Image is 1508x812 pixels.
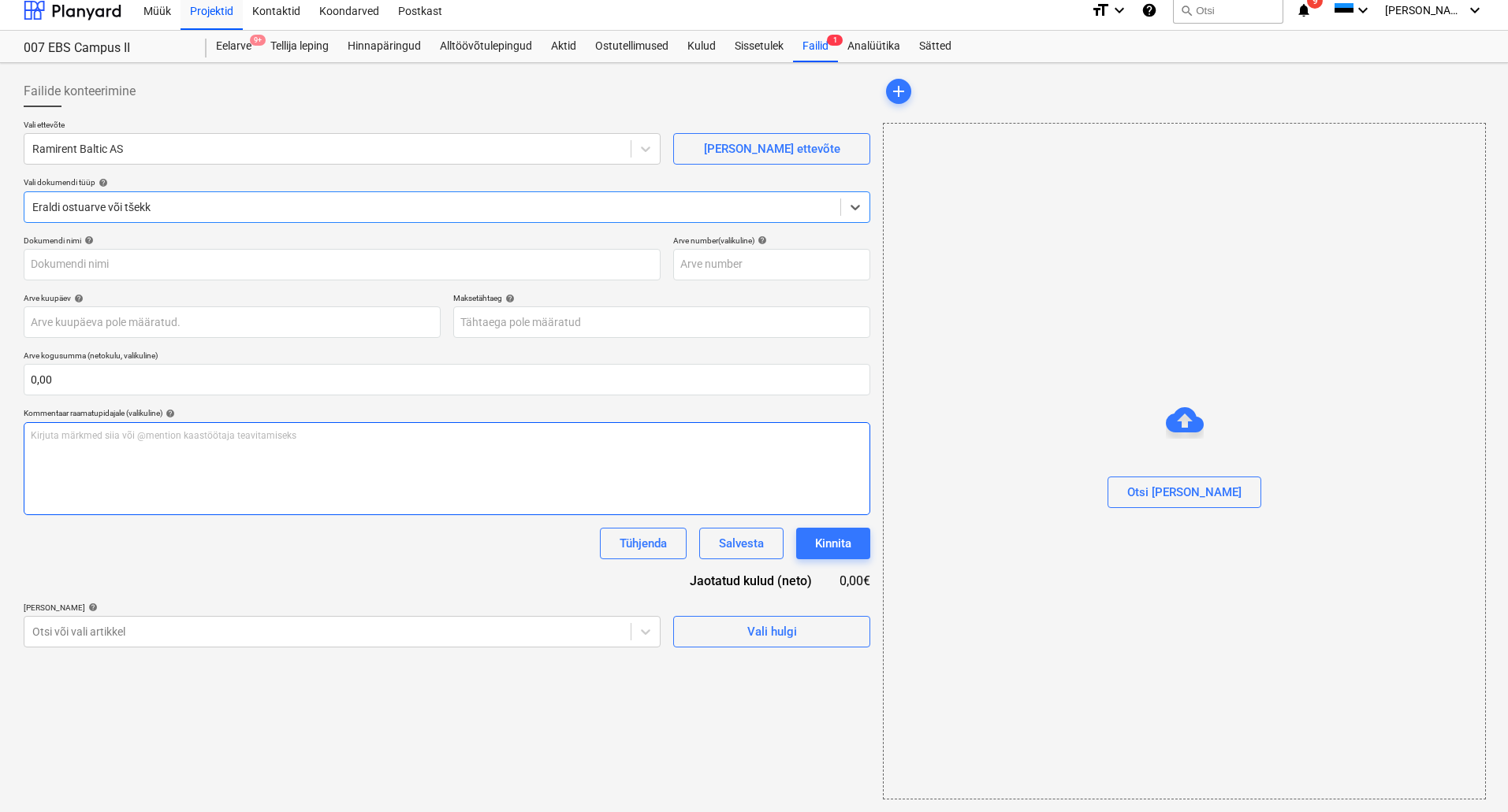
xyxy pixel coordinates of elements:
button: Salvesta [699,528,784,559]
p: Arve kogusumma (netokulu, valikuline) [24,350,870,364]
input: Arve kogusumma (netokulu, valikuline) [24,364,870,395]
a: Alltöövõtulepingud [430,31,542,62]
input: Tähtaega pole määratud [453,306,870,338]
span: 9+ [250,35,266,46]
div: [PERSON_NAME] [24,603,661,613]
a: Eelarve9+ [207,31,261,62]
input: Dokumendi nimi [24,249,661,280]
span: search [1180,4,1193,17]
span: help [754,235,767,245]
button: [PERSON_NAME] ettevõte [673,133,870,165]
div: Salvesta [719,533,764,554]
i: keyboard_arrow_down [1353,1,1372,20]
i: keyboard_arrow_down [1465,1,1484,20]
a: Kulud [678,31,725,62]
a: Sätted [910,31,961,62]
div: Eelarve [207,31,261,62]
div: Kommentaar raamatupidajale (valikuline) [24,408,870,418]
div: Vali hulgi [747,621,797,642]
div: 0,00€ [837,572,870,590]
i: keyboard_arrow_down [1110,1,1129,20]
span: 1 [827,35,843,46]
button: Tühjenda [600,528,687,559]
i: notifications [1296,1,1312,20]
a: Ostutellimused [586,31,678,62]
span: help [95,178,108,187]
span: help [85,603,98,612]
div: Otsi [PERSON_NAME] [1127,482,1242,502]
div: Failid [793,31,838,62]
span: add [889,82,908,101]
span: [PERSON_NAME] [1385,4,1464,17]
a: Failid1 [793,31,838,62]
div: 007 EBS Campus II [24,40,188,57]
i: Abikeskus [1141,1,1157,20]
div: Vali dokumendi tüüp [24,177,870,187]
span: help [162,409,175,418]
a: Hinnapäringud [338,31,430,62]
button: Kinnita [796,528,870,559]
a: Sissetulek [725,31,793,62]
span: help [81,235,94,245]
span: help [502,294,515,303]
iframe: Chat Widget [1429,736,1508,812]
p: Vali ettevõte [24,120,661,133]
i: format_size [1091,1,1110,20]
div: Kinnita [815,533,851,554]
div: Arve number (valikuline) [673,235,870,246]
a: Tellija leping [261,31,338,62]
input: Arve number [673,249,870,280]
a: Analüütika [838,31,910,62]
input: Arve kuupäeva pole määratud. [24,306,441,338]
button: Vali hulgi [673,616,870,647]
span: Failide konteerimine [24,82,136,101]
div: Tühjenda [620,533,667,554]
div: Otsi [PERSON_NAME] [883,123,1486,799]
span: help [71,294,84,303]
div: Arve kuupäev [24,293,441,303]
div: Maksetähtaeg [453,293,870,303]
a: Aktid [542,31,586,62]
button: Otsi [PERSON_NAME] [1108,476,1261,508]
div: [PERSON_NAME] ettevõte [704,139,840,159]
div: Dokumendi nimi [24,235,661,246]
div: Jaotatud kulud (neto) [665,572,837,590]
